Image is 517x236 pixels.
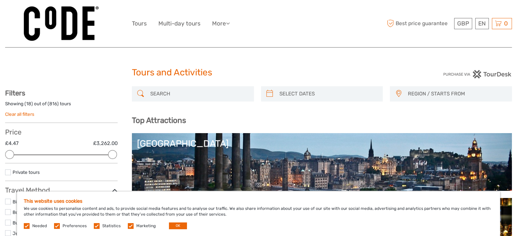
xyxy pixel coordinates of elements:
a: [GEOGRAPHIC_DATA] [137,138,507,186]
div: Showing ( ) out of ( ) tours [5,101,118,111]
label: £4.47 [5,140,19,147]
button: OK [169,222,187,229]
input: SEARCH [148,88,251,100]
h1: Tours and Activities [132,67,385,78]
div: EN [475,18,489,29]
label: £3,262.00 [93,140,118,147]
p: We're away right now. Please check back later! [10,12,77,17]
img: 992-d66cb919-c786-410f-a8a5-821cd0571317_logo_big.jpg [24,6,99,41]
a: Private tours [13,169,40,175]
span: Best price guarantee [385,18,452,29]
a: Boat [13,210,22,215]
a: Clear all filters [5,111,34,117]
b: Top Attractions [132,116,186,125]
input: SELECT DATES [277,88,380,100]
a: Bus [13,220,21,225]
a: Jeep / 4x4 [13,231,36,236]
h3: Travel Method [5,186,118,194]
label: Needed [32,223,47,229]
span: GBP [457,20,469,27]
img: PurchaseViaTourDesk.png [443,70,512,78]
button: Open LiveChat chat widget [78,11,86,19]
button: REGION / STARTS FROM [405,88,509,99]
a: Multi-day tours [158,19,201,29]
a: More [212,19,230,29]
span: 0 [503,20,509,27]
div: We use cookies to personalise content and ads, to provide social media features and to analyse ou... [17,192,500,236]
label: 816 [49,101,57,107]
label: Marketing [136,223,156,229]
a: Bicycle [13,199,28,204]
div: [GEOGRAPHIC_DATA] [137,138,507,149]
label: Statistics [102,223,121,229]
label: Preferences [63,223,87,229]
label: 18 [26,101,31,107]
h5: This website uses cookies [24,198,493,204]
a: Tours [132,19,147,29]
h3: Price [5,128,118,136]
strong: Filters [5,89,25,97]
